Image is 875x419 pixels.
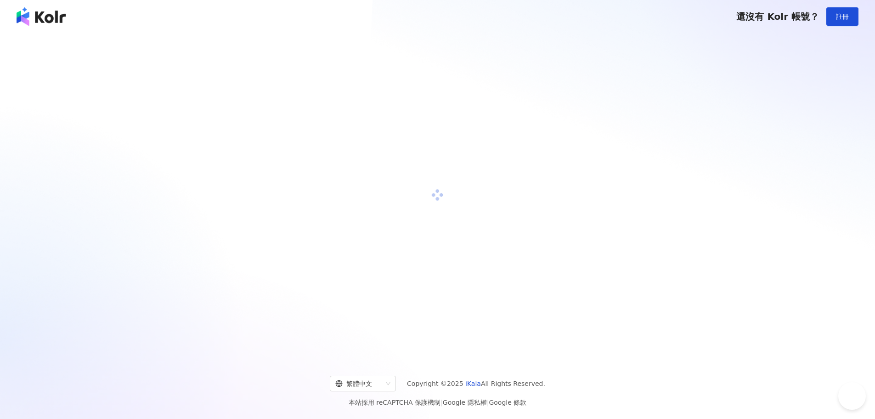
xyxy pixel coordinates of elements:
[465,380,481,387] a: iKala
[838,382,866,410] iframe: Help Scout Beacon - Open
[489,399,526,406] a: Google 條款
[826,7,858,26] button: 註冊
[443,399,487,406] a: Google 隱私權
[335,376,382,391] div: 繁體中文
[836,13,849,20] span: 註冊
[736,11,819,22] span: 還沒有 Kolr 帳號？
[17,7,66,26] img: logo
[349,397,526,408] span: 本站採用 reCAPTCHA 保護機制
[487,399,489,406] span: |
[440,399,443,406] span: |
[407,378,545,389] span: Copyright © 2025 All Rights Reserved.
